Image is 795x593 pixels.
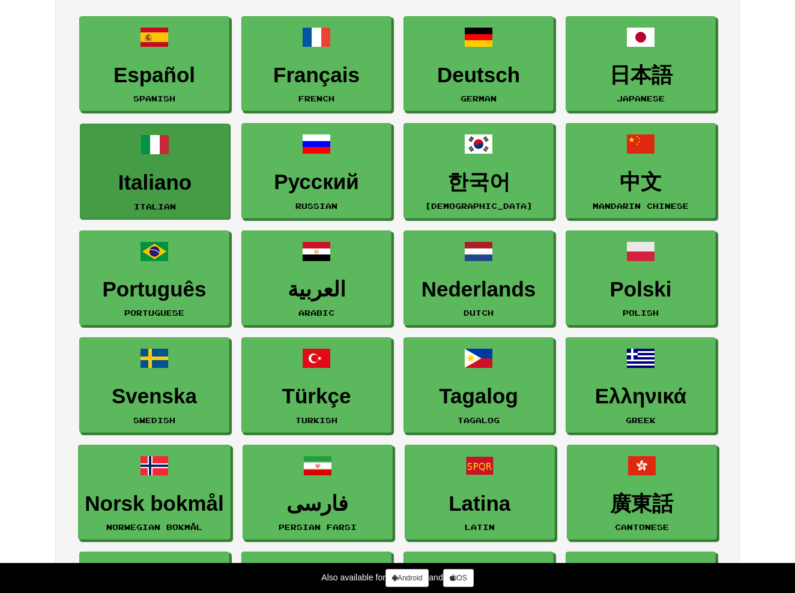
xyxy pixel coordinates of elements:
[133,416,175,424] small: Swedish
[572,64,709,87] h3: 日本語
[78,445,230,540] a: Norsk bokmålNorwegian Bokmål
[106,523,202,531] small: Norwegian Bokmål
[248,278,385,301] h3: العربية
[566,230,716,326] a: PolskiPolish
[410,64,547,87] h3: Deutsch
[464,309,494,317] small: Dutch
[241,230,391,326] a: العربيةArabic
[241,16,391,112] a: FrançaisFrench
[134,202,176,211] small: Italian
[461,94,497,103] small: German
[623,309,659,317] small: Polish
[241,337,391,433] a: TürkçeTurkish
[404,337,554,433] a: TagalogTagalog
[85,492,223,516] h3: Norsk bokmål
[566,337,716,433] a: ΕλληνικάGreek
[295,202,337,210] small: Russian
[615,523,669,531] small: Cantonese
[279,523,357,531] small: Persian Farsi
[626,416,656,424] small: Greek
[566,123,716,218] a: 中文Mandarin Chinese
[410,170,547,194] h3: 한국어
[405,445,555,540] a: LatinaLatin
[443,569,474,587] a: iOS
[465,523,495,531] small: Latin
[593,202,689,210] small: Mandarin Chinese
[86,385,223,408] h3: Svenska
[249,492,386,516] h3: فارسی
[572,170,709,194] h3: 中文
[248,170,385,194] h3: Русский
[248,385,385,408] h3: Türkçe
[566,16,716,112] a: 日本語Japanese
[243,445,393,540] a: فارسیPersian Farsi
[404,16,554,112] a: DeutschGerman
[133,94,175,103] small: Spanish
[567,445,717,540] a: 廣東話Cantonese
[86,64,223,87] h3: Español
[248,64,385,87] h3: Français
[617,94,665,103] small: Japanese
[572,278,709,301] h3: Polski
[79,337,229,433] a: SvenskaSwedish
[79,16,229,112] a: EspañolSpanish
[404,230,554,326] a: NederlandsDutch
[572,385,709,408] h3: Ελληνικά
[80,124,230,219] a: ItalianoItalian
[425,202,533,210] small: [DEMOGRAPHIC_DATA]
[458,416,500,424] small: Tagalog
[410,278,547,301] h3: Nederlands
[86,278,223,301] h3: Português
[295,416,337,424] small: Turkish
[86,171,223,194] h3: Italiano
[298,94,334,103] small: French
[404,123,554,218] a: 한국어[DEMOGRAPHIC_DATA]
[241,123,391,218] a: РусскийRussian
[124,309,184,317] small: Portuguese
[411,492,548,516] h3: Latina
[410,385,547,408] h3: Tagalog
[573,492,710,516] h3: 廣東話
[298,309,334,317] small: Arabic
[385,569,429,587] a: Android
[79,230,229,326] a: PortuguêsPortuguese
